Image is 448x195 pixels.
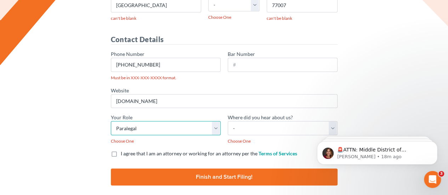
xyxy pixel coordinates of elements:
span: can't be blank [111,15,201,22]
span: Choose One [111,138,221,144]
h4: Contact Details [111,34,338,45]
span: Must be in XXX-XXX-XXXX format. [111,75,221,81]
span: I agree that I am an attorney or working for an attorney per the [121,150,257,156]
input: Please enter your firm's website [111,94,338,108]
input: # [228,58,338,72]
span: Choose One [228,138,338,144]
a: Terms of Services [259,150,297,156]
input: Finish and Start Filing! [111,168,338,185]
span: 3 [438,171,444,177]
label: Bar Number [228,50,255,58]
span: Choose One [208,14,260,21]
label: Phone Number [111,50,144,58]
iframe: Intercom notifications message [306,126,448,176]
label: Website [111,87,129,94]
span: can't be blank [267,15,338,22]
label: Your Role [111,114,132,121]
input: XXX-XXX-XXXX [111,58,221,72]
label: Where did you hear about us? [228,114,293,121]
iframe: Intercom live chat [424,171,441,188]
